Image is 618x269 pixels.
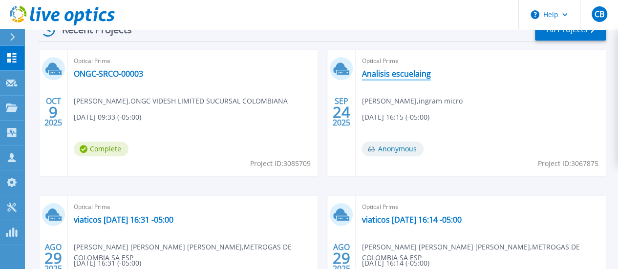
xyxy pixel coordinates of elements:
[74,56,312,66] span: Optical Prime
[333,254,350,262] span: 29
[44,254,62,262] span: 29
[44,94,63,130] div: OCT 2025
[333,108,350,116] span: 24
[362,202,600,212] span: Optical Prime
[362,215,461,225] a: viaticos [DATE] 16:14 -05:00
[74,242,318,263] span: [PERSON_NAME] [PERSON_NAME] [PERSON_NAME] , METROGAS DE COLOMBIA SA ESP
[362,69,430,79] a: Analisis escuelaing
[38,18,145,41] div: Recent Projects
[362,142,424,156] span: Anonymous
[74,112,141,123] span: [DATE] 09:33 (-05:00)
[74,258,141,269] span: [DATE] 16:31 (-05:00)
[332,94,351,130] div: SEP 2025
[362,242,606,263] span: [PERSON_NAME] [PERSON_NAME] [PERSON_NAME] , METROGAS DE COLOMBIA SA ESP
[362,96,462,106] span: [PERSON_NAME] , ingram micro
[538,158,598,169] span: Project ID: 3067875
[250,158,310,169] span: Project ID: 3085709
[594,10,604,18] span: CB
[74,215,173,225] a: viaticos [DATE] 16:31 -05:00
[49,108,58,116] span: 9
[74,96,288,106] span: [PERSON_NAME] , ONGC VIDESH LIMITED SUCURSAL COLOMBIANA
[362,112,429,123] span: [DATE] 16:15 (-05:00)
[74,69,143,79] a: ONGC-SRCO-00003
[362,56,600,66] span: Optical Prime
[535,19,606,41] a: All Projects
[362,258,429,269] span: [DATE] 16:14 (-05:00)
[74,142,128,156] span: Complete
[74,202,312,212] span: Optical Prime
